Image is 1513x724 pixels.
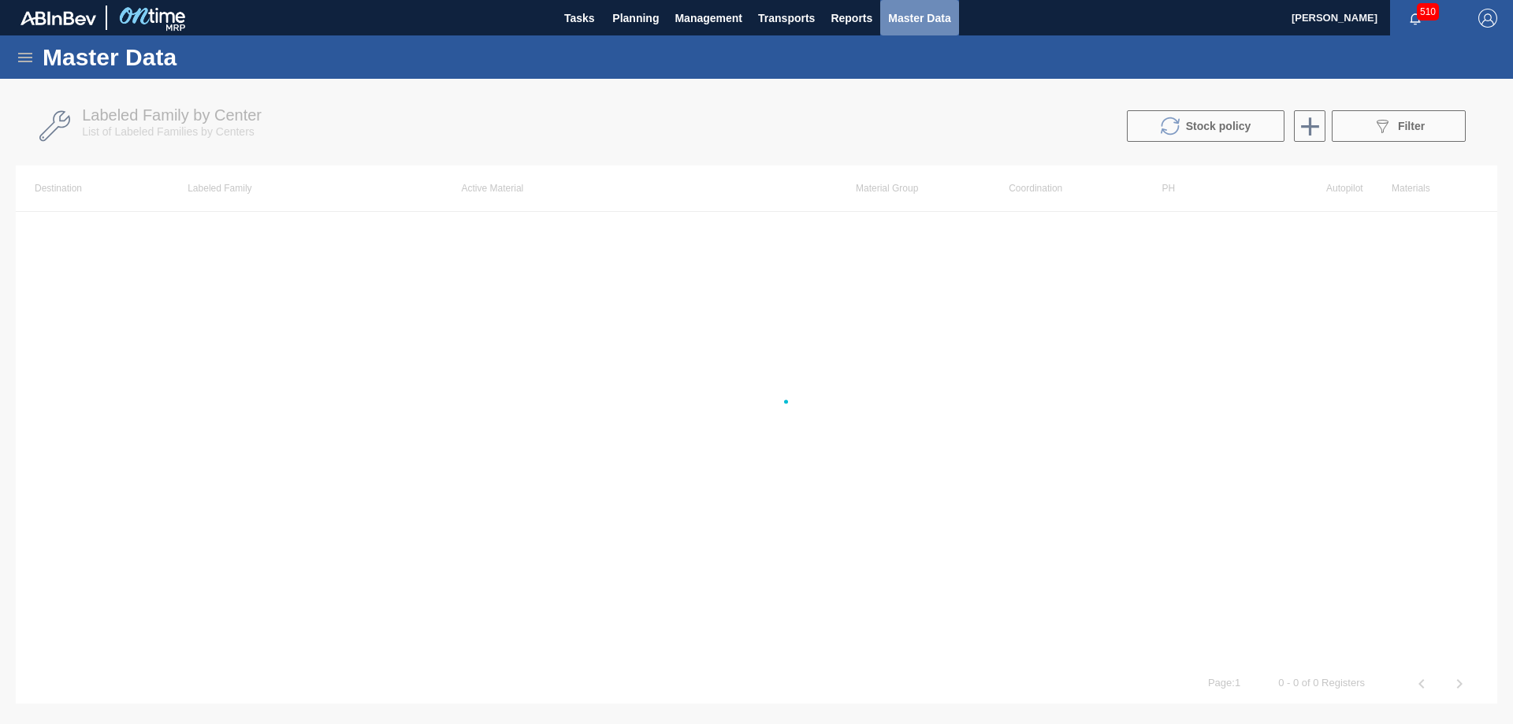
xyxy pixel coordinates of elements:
[1478,9,1497,28] img: Logout
[20,11,96,25] img: TNhmsLtSVTkK8tSr43FrP2fwEKptu5GPRR3wAAAABJRU5ErkJggg==
[562,9,597,28] span: Tasks
[888,9,950,28] span: Master Data
[612,9,659,28] span: Planning
[758,9,815,28] span: Transports
[831,9,872,28] span: Reports
[1417,3,1439,20] span: 510
[675,9,742,28] span: Management
[43,48,322,66] h1: Master Data
[1390,7,1441,29] button: Notifications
